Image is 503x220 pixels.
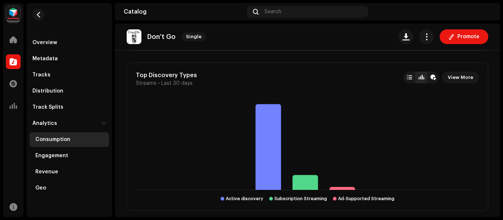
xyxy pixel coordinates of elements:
button: Promote [440,29,488,44]
re-m-nav-item: Overview [29,35,109,50]
div: Subscription Streaming [274,196,327,202]
re-m-nav-item: Consumption [29,132,109,147]
div: Metadata [32,56,58,62]
div: Revenue [35,169,58,175]
div: Track Splits [32,104,63,110]
re-m-nav-item: Geo [29,181,109,195]
re-m-nav-item: Engagement [29,148,109,163]
img: 7bf9e5fc-65c0-455e-a23e-8a6442befcf3 [479,6,491,18]
re-m-nav-item: Track Splits [29,100,109,115]
div: Overview [32,40,57,46]
span: Streams [136,80,156,86]
div: Geo [35,185,46,191]
re-m-nav-item: Revenue [29,165,109,179]
div: Engagement [35,153,68,159]
img: feab3aad-9b62-475c-8caf-26f15a9573ee [6,6,21,21]
p: Don’t Go [147,33,176,41]
span: • [158,80,160,86]
re-m-nav-item: Distribution [29,84,109,98]
re-m-nav-item: Metadata [29,51,109,66]
span: View More [448,70,473,85]
span: Search [264,9,281,15]
img: 1d61834b-0af3-4ef0-b891-3527f355ee10 [127,29,141,44]
span: Last 30 days [161,80,193,86]
div: Tracks [32,72,50,78]
re-m-nav-item: Tracks [29,68,109,82]
div: Consumption [35,137,70,143]
span: Promote [457,29,479,44]
div: Catalog [124,9,244,15]
div: Distribution [32,88,63,94]
span: Single [182,32,206,41]
button: View More [442,72,479,83]
div: Top Discovery Types [136,72,197,79]
div: Analytics [32,120,57,126]
div: Active discovery [226,196,263,202]
div: Ad-Supported Streaming [338,196,394,202]
re-m-nav-dropdown: Analytics [29,116,109,195]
